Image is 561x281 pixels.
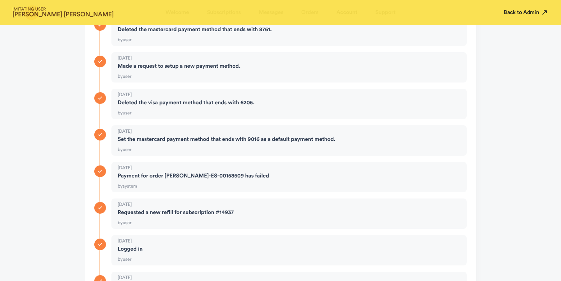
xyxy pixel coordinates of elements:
[123,257,132,262] span: user
[118,147,134,153] span: by
[118,55,135,62] span: [DATE]
[118,128,135,135] span: [DATE]
[118,74,134,79] span: by
[12,12,114,18] strong: [PERSON_NAME] [PERSON_NAME]
[118,245,143,253] strong: logged in
[118,220,134,226] span: by
[12,7,114,12] span: IMITATING USER
[118,135,335,143] strong: set the mastercard payment method that ends with 9016 as a default payment method.
[118,26,272,33] strong: deleted the mastercard payment method that ends with 8761.
[118,184,140,189] span: by
[118,202,135,209] span: [DATE]
[118,92,135,99] span: [DATE]
[118,62,240,70] strong: made a request to setup a new payment method.
[118,99,254,107] strong: deleted the visa payment method that ends with 6205.
[123,184,137,189] span: system
[118,172,269,180] strong: payment for order [PERSON_NAME]-ES-00158509 has failed
[118,209,234,216] strong: requested a new refill for subscription #14937
[123,148,132,152] span: user
[123,221,132,225] span: user
[123,38,132,42] span: user
[118,165,135,172] span: [DATE]
[123,74,132,79] span: user
[504,9,549,16] button: Back to Admin
[118,111,134,116] span: by
[123,111,132,116] span: user
[118,238,135,245] span: [DATE]
[118,257,134,262] span: by
[118,37,134,43] span: by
